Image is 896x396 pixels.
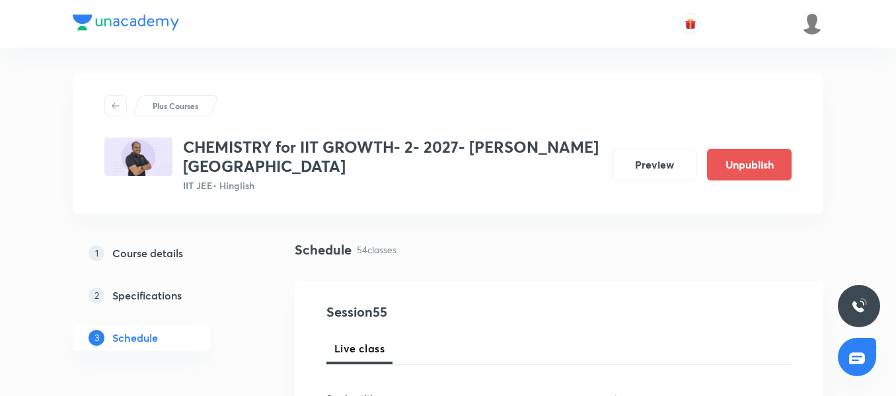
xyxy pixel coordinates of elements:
[73,240,252,266] a: 1Course details
[89,288,104,303] p: 2
[89,245,104,261] p: 1
[73,15,179,34] a: Company Logo
[183,138,601,176] h3: CHEMISTRY for IIT GROWTH- 2- 2027- [PERSON_NAME][GEOGRAPHIC_DATA]
[112,330,158,346] h5: Schedule
[73,282,252,309] a: 2Specifications
[685,18,696,30] img: avatar
[104,138,172,176] img: 27AB5D5B-EA9C-40CB-AAB7-EA1397B27E65_plus.png
[112,245,183,261] h5: Course details
[89,330,104,346] p: 3
[707,149,792,180] button: Unpublish
[153,100,198,112] p: Plus Courses
[357,243,396,257] p: 54 classes
[680,13,701,34] button: avatar
[183,178,601,192] p: IIT JEE • Hinglish
[851,298,867,314] img: ttu
[801,13,823,35] img: Gopal Kumar
[612,149,696,180] button: Preview
[334,340,385,356] span: Live class
[326,302,568,322] h4: Session 55
[112,288,182,303] h5: Specifications
[73,15,179,30] img: Company Logo
[295,240,352,260] h4: Schedule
